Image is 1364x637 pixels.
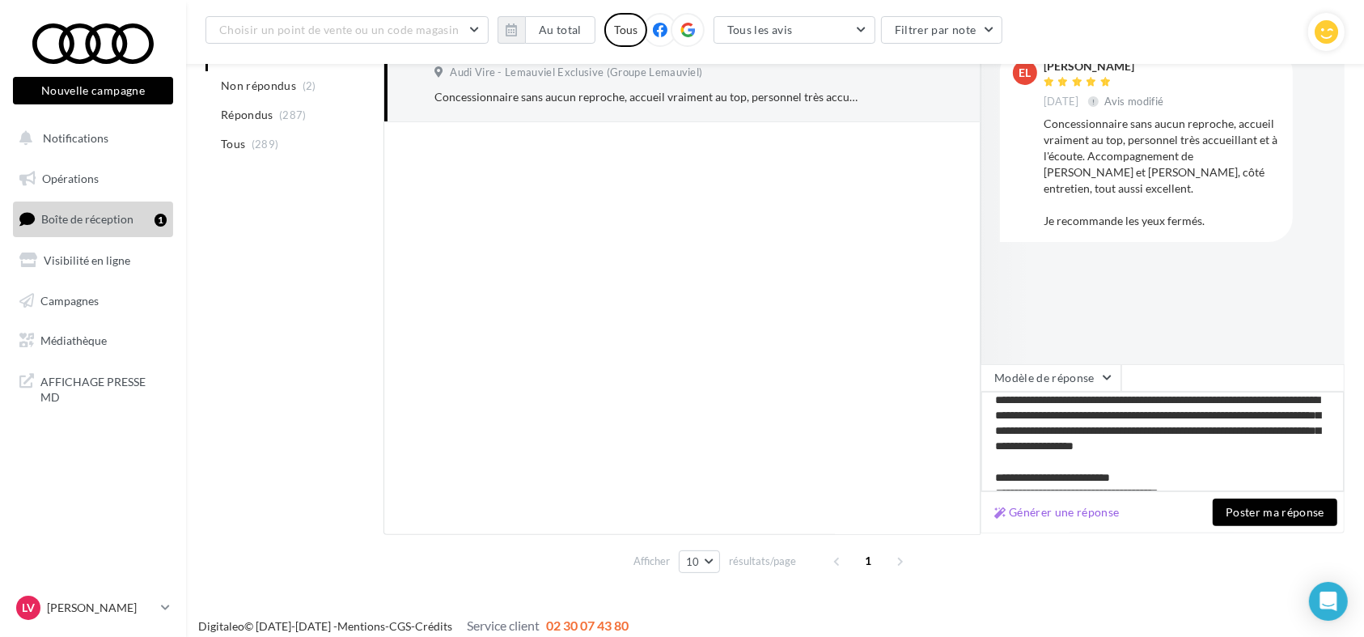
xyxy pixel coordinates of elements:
[10,202,176,236] a: Boîte de réception1
[1105,95,1164,108] span: Avis modifié
[1309,582,1348,621] div: Open Intercom Messenger
[604,13,647,47] div: Tous
[219,23,459,36] span: Choisir un point de vente ou un code magasin
[467,618,540,633] span: Service client
[22,600,35,616] span: LV
[434,89,861,105] div: Concessionnaire sans aucun reproche, accueil vraiment au top, personnel très accueillant et à l'é...
[679,550,720,573] button: 10
[10,121,170,155] button: Notifications
[221,78,296,94] span: Non répondus
[714,16,875,44] button: Tous les avis
[498,16,595,44] button: Au total
[10,324,176,358] a: Médiathèque
[303,79,316,92] span: (2)
[198,619,629,633] span: © [DATE]-[DATE] - - -
[13,592,173,623] a: LV [PERSON_NAME]
[41,212,133,226] span: Boîte de réception
[43,131,108,145] span: Notifications
[881,16,1003,44] button: Filtrer par note
[856,548,882,574] span: 1
[525,16,595,44] button: Au total
[337,619,385,633] a: Mentions
[44,253,130,267] span: Visibilité en ligne
[686,555,700,568] span: 10
[40,333,107,347] span: Médiathèque
[988,503,1126,522] button: Générer une réponse
[221,107,273,123] span: Répondus
[10,284,176,318] a: Campagnes
[389,619,411,633] a: CGS
[10,364,176,412] a: AFFICHAGE PRESSE MD
[42,172,99,185] span: Opérations
[1213,499,1337,526] button: Poster ma réponse
[13,77,173,104] button: Nouvelle campagne
[450,66,702,80] span: Audi Vire - Lemauviel Exclusive (Groupe Lemauviel)
[729,554,796,569] span: résultats/page
[1044,116,1280,229] div: Concessionnaire sans aucun reproche, accueil vraiment au top, personnel très accueillant et à l'é...
[727,23,793,36] span: Tous les avis
[10,162,176,196] a: Opérations
[981,364,1121,392] button: Modèle de réponse
[252,138,279,151] span: (289)
[155,214,167,227] div: 1
[40,293,99,307] span: Campagnes
[546,618,629,633] span: 02 30 07 43 80
[47,600,155,616] p: [PERSON_NAME]
[1044,95,1079,109] span: [DATE]
[40,371,167,406] span: AFFICHAGE PRESSE MD
[1019,65,1031,81] span: EL
[10,244,176,278] a: Visibilité en ligne
[415,619,452,633] a: Crédits
[633,554,670,569] span: Afficher
[205,16,489,44] button: Choisir un point de vente ou un code magasin
[279,108,307,121] span: (287)
[198,619,244,633] a: Digitaleo
[1044,61,1167,72] div: [PERSON_NAME]
[221,136,245,152] span: Tous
